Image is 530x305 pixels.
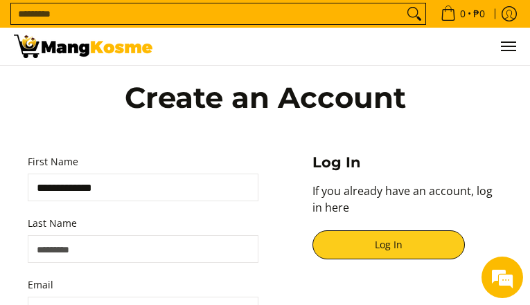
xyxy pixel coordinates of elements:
span: 0 [458,9,468,19]
ul: Customer Navigation [166,28,516,65]
h1: Create an Account [78,80,452,115]
label: Email [28,277,258,294]
p: If you already have an account, log in here [312,183,502,231]
a: Log In [312,230,465,259]
label: First Name [28,154,258,171]
button: Search [403,3,425,24]
span: • [436,6,489,21]
button: Menu [500,28,516,65]
label: Last Name [28,215,258,232]
img: Create Account | Mang Kosme [14,35,152,58]
h3: Log In [312,154,502,172]
nav: Main Menu [166,28,516,65]
span: ₱0 [471,9,487,19]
